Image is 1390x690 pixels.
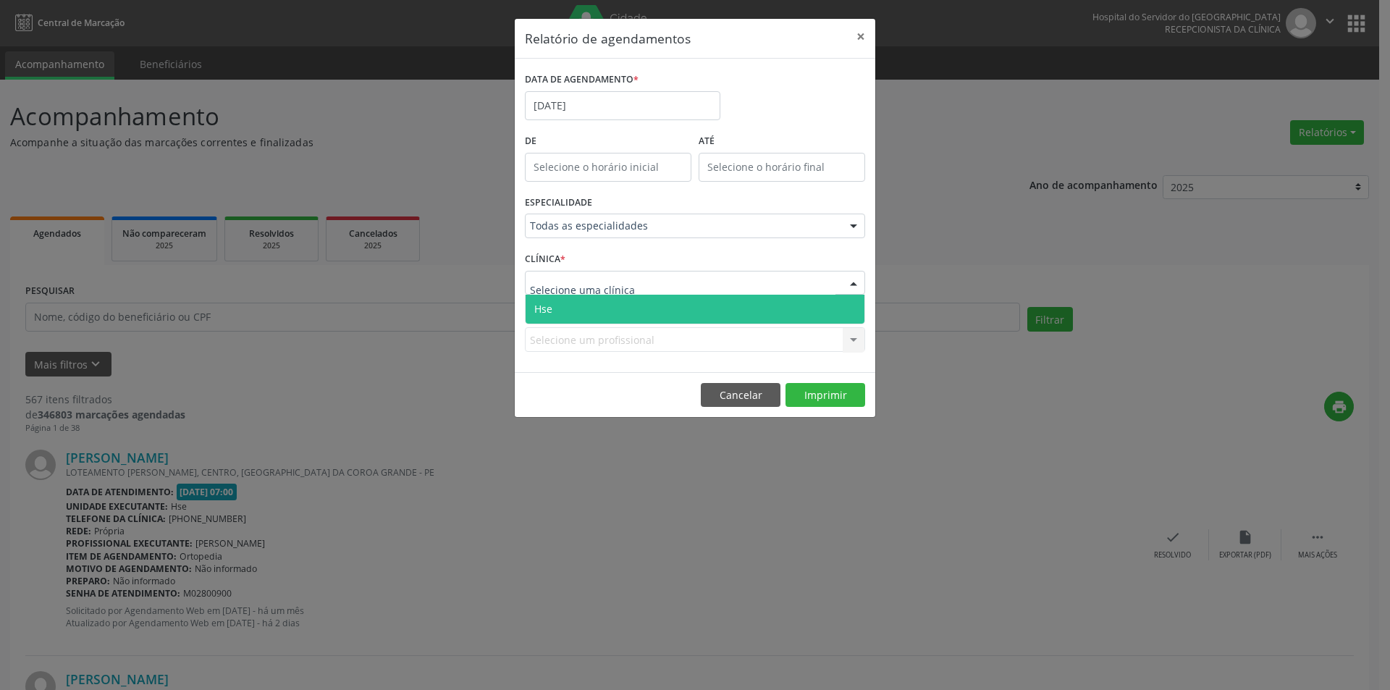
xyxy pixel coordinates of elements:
[525,130,691,153] label: De
[525,153,691,182] input: Selecione o horário inicial
[525,248,565,271] label: CLÍNICA
[699,153,865,182] input: Selecione o horário final
[525,69,639,91] label: DATA DE AGENDAMENTO
[525,91,720,120] input: Selecione uma data ou intervalo
[525,192,592,214] label: ESPECIALIDADE
[530,219,835,233] span: Todas as especialidades
[846,19,875,54] button: Close
[530,276,835,305] input: Selecione uma clínica
[525,29,691,48] h5: Relatório de agendamentos
[785,383,865,408] button: Imprimir
[699,130,865,153] label: ATÉ
[701,383,780,408] button: Cancelar
[534,302,552,316] span: Hse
